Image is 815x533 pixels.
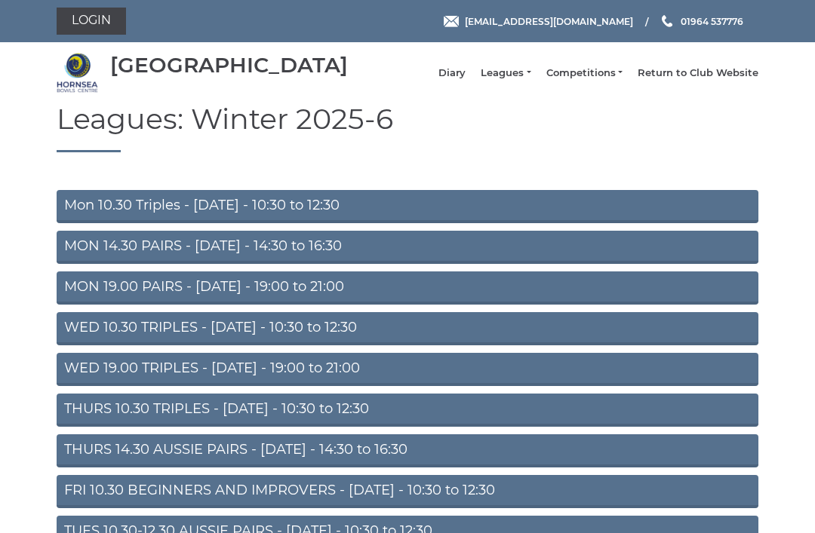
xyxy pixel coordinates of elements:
[444,14,633,29] a: Email [EMAIL_ADDRESS][DOMAIN_NAME]
[638,66,758,80] a: Return to Club Website
[57,8,126,35] a: Login
[546,66,623,80] a: Competitions
[57,434,758,467] a: THURS 14.30 AUSSIE PAIRS - [DATE] - 14:30 to 16:30
[681,15,743,26] span: 01964 537776
[57,312,758,345] a: WED 10.30 TRIPLES - [DATE] - 10:30 to 12:30
[660,14,743,29] a: Phone us 01964 537776
[444,16,459,27] img: Email
[57,52,98,93] img: Hornsea Bowls Centre
[465,15,633,26] span: [EMAIL_ADDRESS][DOMAIN_NAME]
[57,231,758,264] a: MON 14.30 PAIRS - [DATE] - 14:30 to 16:30
[57,103,758,152] h1: Leagues: Winter 2025-6
[57,475,758,508] a: FRI 10.30 BEGINNERS AND IMPROVERS - [DATE] - 10:30 to 12:30
[57,353,758,386] a: WED 19.00 TRIPLES - [DATE] - 19:00 to 21:00
[481,66,531,80] a: Leagues
[57,190,758,223] a: Mon 10.30 Triples - [DATE] - 10:30 to 12:30
[662,15,672,27] img: Phone us
[110,54,348,77] div: [GEOGRAPHIC_DATA]
[438,66,466,80] a: Diary
[57,271,758,305] a: MON 19.00 PAIRS - [DATE] - 19:00 to 21:00
[57,394,758,427] a: THURS 10.30 TRIPLES - [DATE] - 10:30 to 12:30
